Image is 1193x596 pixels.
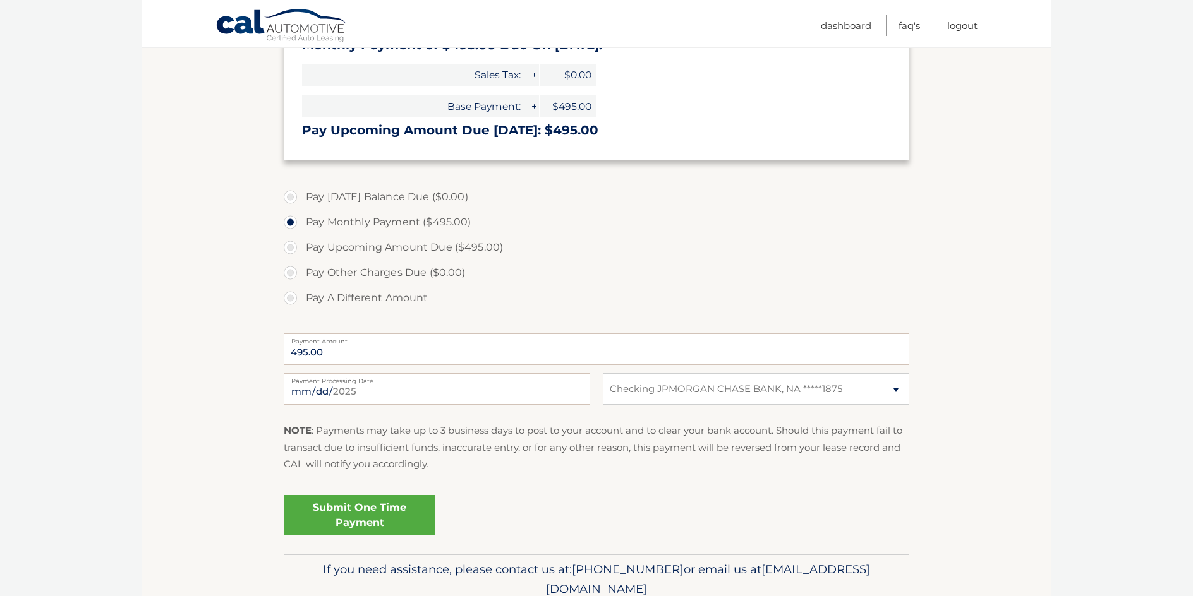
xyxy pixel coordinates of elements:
[899,15,920,36] a: FAQ's
[540,95,596,117] span: $495.00
[526,64,539,86] span: +
[947,15,978,36] a: Logout
[284,260,909,285] label: Pay Other Charges Due ($0.00)
[284,285,909,311] label: Pay A Different Amount
[284,422,909,472] p: : Payments may take up to 3 business days to post to your account and to clear your bank account....
[540,64,596,86] span: $0.00
[284,333,909,343] label: Payment Amount
[572,562,684,576] span: [PHONE_NUMBER]
[302,64,526,86] span: Sales Tax:
[821,15,871,36] a: Dashboard
[284,373,590,405] input: Payment Date
[284,235,909,260] label: Pay Upcoming Amount Due ($495.00)
[284,184,909,210] label: Pay [DATE] Balance Due ($0.00)
[284,495,435,535] a: Submit One Time Payment
[284,373,590,383] label: Payment Processing Date
[215,8,348,45] a: Cal Automotive
[284,210,909,235] label: Pay Monthly Payment ($495.00)
[302,122,891,138] h3: Pay Upcoming Amount Due [DATE]: $495.00
[284,333,909,365] input: Payment Amount
[284,424,312,436] strong: NOTE
[302,95,526,117] span: Base Payment:
[526,95,539,117] span: +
